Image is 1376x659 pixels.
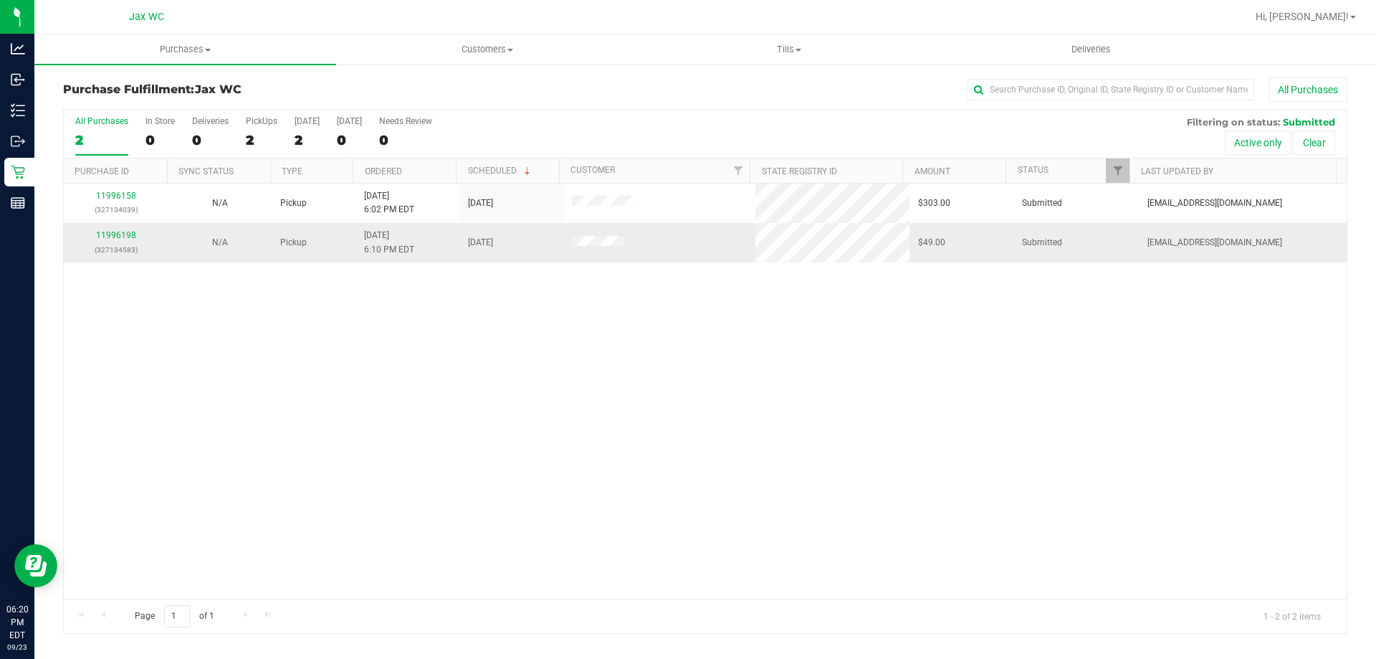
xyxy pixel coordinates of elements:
span: [DATE] [468,196,493,210]
input: 1 [164,605,190,627]
input: Search Purchase ID, Original ID, State Registry ID or Customer Name... [967,79,1254,100]
div: [DATE] [337,116,362,126]
span: Hi, [PERSON_NAME]! [1256,11,1349,22]
a: Customer [570,165,615,175]
a: Purchases [34,34,336,65]
span: [DATE] 6:02 PM EDT [364,189,414,217]
p: 06:20 PM EDT [6,603,28,642]
a: Last Updated By [1141,166,1213,176]
iframe: Resource center [14,544,57,587]
span: Jax WC [195,82,242,96]
a: Amount [914,166,950,176]
button: N/A [212,196,228,210]
button: All Purchases [1268,77,1347,102]
span: [EMAIL_ADDRESS][DOMAIN_NAME] [1147,196,1282,210]
span: Pickup [280,196,307,210]
inline-svg: Analytics [11,42,25,56]
a: Filter [1106,158,1129,183]
span: Submitted [1022,236,1062,250]
a: Filter [726,158,750,183]
inline-svg: Inbound [11,72,25,87]
span: Deliveries [1052,43,1130,56]
a: Type [282,166,302,176]
span: [DATE] 6:10 PM EDT [364,229,414,256]
span: Not Applicable [212,237,228,247]
inline-svg: Reports [11,196,25,210]
a: Tills [638,34,940,65]
span: Page of 1 [123,605,226,627]
a: State Registry ID [762,166,837,176]
div: Needs Review [379,116,432,126]
span: $49.00 [918,236,945,250]
a: Sync Status [178,166,234,176]
span: [EMAIL_ADDRESS][DOMAIN_NAME] [1147,236,1282,250]
span: Submitted [1022,196,1062,210]
div: 2 [295,132,320,148]
div: 0 [145,132,175,148]
span: 1 - 2 of 2 items [1252,605,1332,627]
div: 0 [337,132,362,148]
span: Tills [639,43,939,56]
span: Customers [337,43,637,56]
p: (327134039) [72,203,159,217]
span: Jax WC [129,11,164,23]
div: All Purchases [75,116,128,126]
div: Deliveries [192,116,229,126]
div: [DATE] [295,116,320,126]
div: 2 [75,132,128,148]
a: 11996158 [96,191,136,201]
button: N/A [212,236,228,250]
a: Deliveries [940,34,1242,65]
inline-svg: Retail [11,165,25,179]
a: Scheduled [468,166,533,176]
span: Submitted [1283,116,1335,128]
div: 2 [246,132,277,148]
button: Active only [1225,131,1291,155]
span: Purchases [34,43,336,56]
span: Filtering on status: [1187,116,1280,128]
span: Not Applicable [212,198,228,208]
a: Status [1018,165,1048,175]
inline-svg: Outbound [11,134,25,148]
p: (327134583) [72,243,159,257]
span: $303.00 [918,196,950,210]
div: 0 [192,132,229,148]
inline-svg: Inventory [11,103,25,118]
div: PickUps [246,116,277,126]
a: 11996198 [96,230,136,240]
a: Customers [336,34,638,65]
p: 09/23 [6,642,28,653]
a: Ordered [365,166,402,176]
div: In Store [145,116,175,126]
span: Pickup [280,236,307,250]
div: 0 [379,132,432,148]
span: [DATE] [468,236,493,250]
a: Purchase ID [75,166,129,176]
button: Clear [1294,131,1335,155]
h3: Purchase Fulfillment: [63,83,491,96]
